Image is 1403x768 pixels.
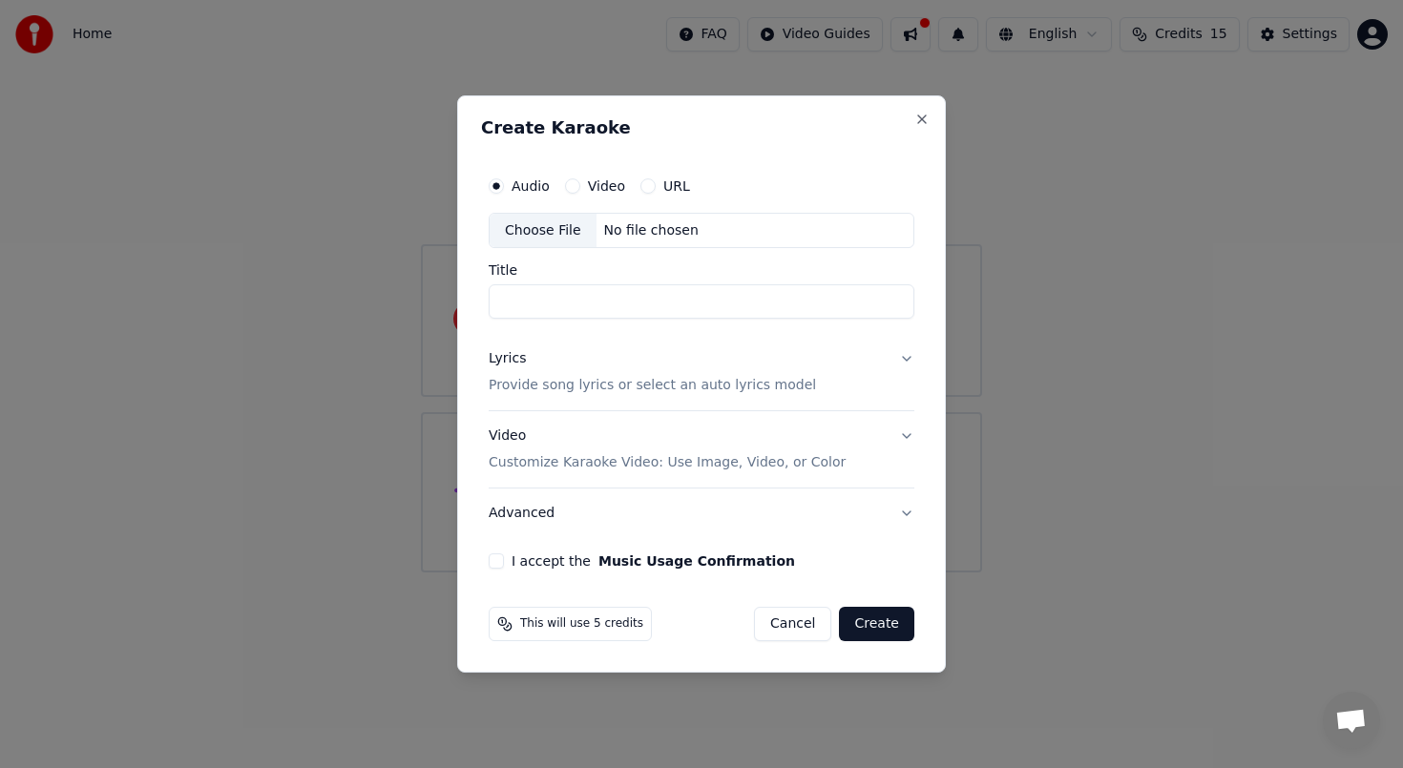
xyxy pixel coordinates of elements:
span: This will use 5 credits [520,616,643,632]
label: Audio [512,179,550,193]
div: No file chosen [597,221,706,240]
label: Title [489,264,914,278]
button: Cancel [754,607,831,641]
label: URL [663,179,690,193]
button: VideoCustomize Karaoke Video: Use Image, Video, or Color [489,412,914,488]
button: I accept the [598,554,795,568]
div: Video [489,427,846,473]
button: Create [839,607,914,641]
h2: Create Karaoke [481,119,922,136]
button: LyricsProvide song lyrics or select an auto lyrics model [489,335,914,411]
p: Customize Karaoke Video: Use Image, Video, or Color [489,453,846,472]
p: Provide song lyrics or select an auto lyrics model [489,377,816,396]
label: Video [588,179,625,193]
button: Advanced [489,488,914,538]
label: I accept the [512,554,795,568]
div: Choose File [490,214,597,248]
div: Lyrics [489,350,526,369]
